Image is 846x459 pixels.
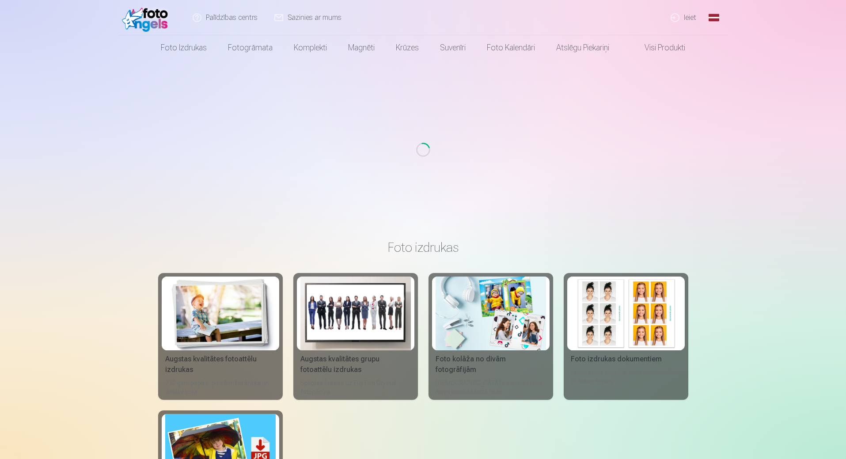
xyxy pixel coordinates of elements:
h3: Foto izdrukas [165,239,681,255]
a: Komplekti [283,35,338,60]
div: Foto kolāža no divām fotogrāfijām [432,354,550,375]
a: Atslēgu piekariņi [546,35,620,60]
div: 210 gsm papīrs, piesātināta krāsa un detalizācija [162,379,279,396]
a: Suvenīri [429,35,476,60]
img: Foto izdrukas dokumentiem [571,277,681,350]
div: Foto izdrukas dokumentiem [567,354,685,364]
a: Visi produkti [620,35,696,60]
img: Foto kolāža no divām fotogrāfijām [436,277,546,350]
img: Augstas kvalitātes grupu fotoattēlu izdrukas [300,277,411,350]
a: Foto kolāža no divām fotogrāfijāmFoto kolāža no divām fotogrāfijām[DEMOGRAPHIC_DATA] neaizmirstam... [429,273,553,400]
a: Foto izdrukas dokumentiemFoto izdrukas dokumentiemUniversālas foto izdrukas dokumentiem (6 fotogr... [564,273,688,400]
a: Fotogrāmata [217,35,283,60]
a: Augstas kvalitātes grupu fotoattēlu izdrukasAugstas kvalitātes grupu fotoattēlu izdrukasSpilgtas ... [293,273,418,400]
img: /fa1 [122,4,173,32]
div: Augstas kvalitātes grupu fotoattēlu izdrukas [297,354,414,375]
a: Foto kalendāri [476,35,546,60]
a: Foto izdrukas [150,35,217,60]
a: Magnēti [338,35,385,60]
div: Spilgtas krāsas uz Fuji Film Crystal fotopapīra [297,379,414,396]
img: Augstas kvalitātes fotoattēlu izdrukas [165,277,276,350]
div: Augstas kvalitātes fotoattēlu izdrukas [162,354,279,375]
div: [DEMOGRAPHIC_DATA] neaizmirstami mirkļi vienā skaistā bildē [432,379,550,396]
div: Universālas foto izdrukas dokumentiem (6 fotogrāfijas) [567,368,685,396]
a: Krūzes [385,35,429,60]
a: Augstas kvalitātes fotoattēlu izdrukasAugstas kvalitātes fotoattēlu izdrukas210 gsm papīrs, piesā... [158,273,283,400]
